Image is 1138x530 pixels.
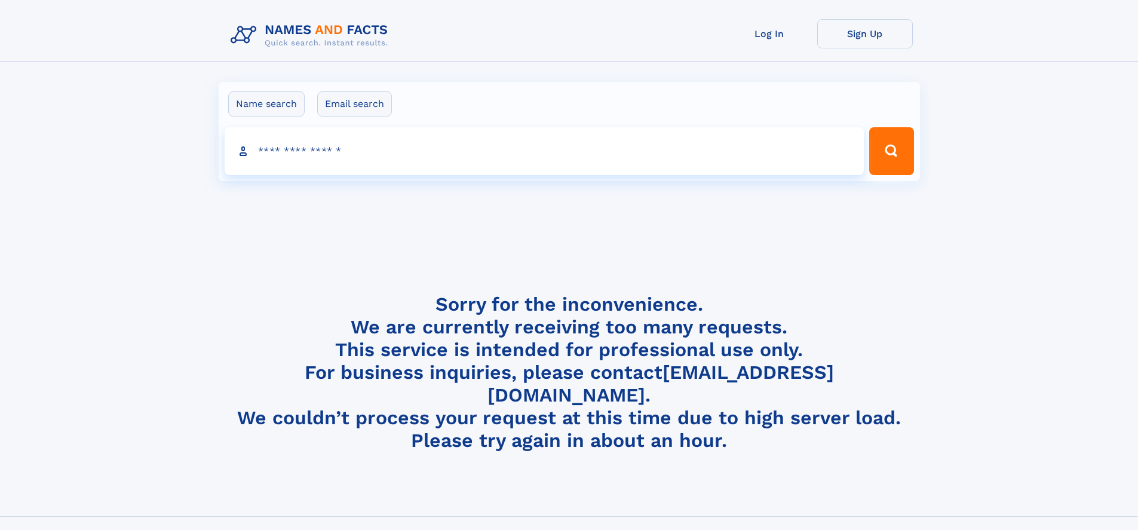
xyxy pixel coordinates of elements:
[228,91,305,117] label: Name search
[226,19,398,51] img: Logo Names and Facts
[226,293,913,452] h4: Sorry for the inconvenience. We are currently receiving too many requests. This service is intend...
[722,19,817,48] a: Log In
[487,361,834,406] a: [EMAIL_ADDRESS][DOMAIN_NAME]
[817,19,913,48] a: Sign Up
[869,127,913,175] button: Search Button
[317,91,392,117] label: Email search
[225,127,864,175] input: search input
